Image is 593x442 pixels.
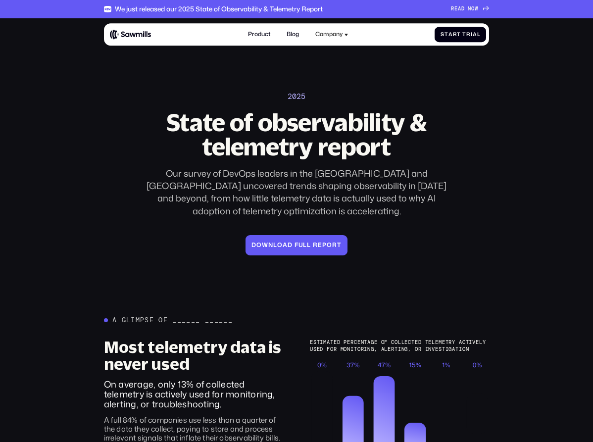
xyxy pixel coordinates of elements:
[273,242,277,248] span: l
[453,31,457,38] span: r
[139,167,454,217] div: Our survey of DevOps leaders in the [GEOGRAPHIC_DATA] and [GEOGRAPHIC_DATA] uncovered trends shap...
[458,6,461,12] span: A
[441,31,445,38] span: S
[282,27,303,43] a: Blog
[471,6,475,12] span: O
[473,31,477,38] span: a
[246,235,347,255] a: Downloadfullreport
[256,242,262,248] span: o
[445,31,448,38] span: t
[462,31,466,38] span: T
[448,31,453,38] span: a
[277,242,283,248] span: o
[283,242,288,248] span: a
[139,110,454,158] h2: State of observability & telemetry report
[451,6,454,12] span: R
[315,31,343,38] div: Company
[268,242,273,248] span: n
[457,31,461,38] span: t
[337,242,342,248] span: t
[251,242,256,248] span: D
[313,242,318,248] span: r
[307,242,311,248] span: l
[115,5,323,13] div: We just released our 2025 State of Observability & Telemetry Report
[295,242,298,248] span: f
[466,31,471,38] span: r
[332,242,337,248] span: r
[288,242,293,248] span: d
[310,339,489,352] div: Estimated percentage of collected telemetry actively used for monitoring, alerting, or investigation
[475,6,478,12] span: W
[435,27,486,42] a: StartTrial
[244,27,275,43] a: Product
[311,27,353,43] div: Company
[477,31,481,38] span: l
[303,242,307,248] span: l
[322,242,327,248] span: p
[454,6,458,12] span: E
[288,93,305,101] div: 2025
[104,339,283,373] h3: Most telemetry data is never used
[327,242,332,248] span: o
[451,6,489,12] a: READNOW
[298,242,303,248] span: u
[468,6,471,12] span: N
[318,242,322,248] span: e
[461,6,465,12] span: D
[104,379,283,409] div: On average, only 13% of collected telemetry is actively used for monitoring, alerting, or trouble...
[112,316,233,324] div: A glimpse of ______ ______
[471,31,473,38] span: i
[262,242,268,248] span: w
